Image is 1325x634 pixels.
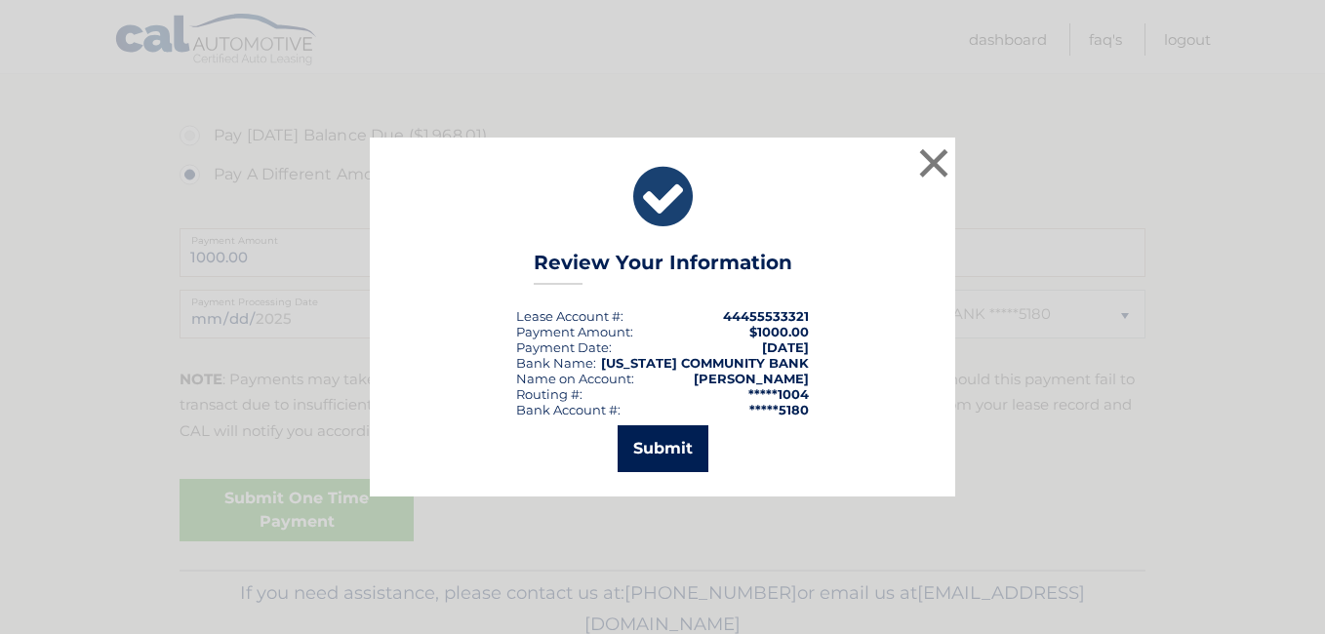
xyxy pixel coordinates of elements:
[516,339,609,355] span: Payment Date
[601,355,809,371] strong: [US_STATE] COMMUNITY BANK
[694,371,809,386] strong: [PERSON_NAME]
[516,339,612,355] div: :
[516,386,582,402] div: Routing #:
[534,251,792,285] h3: Review Your Information
[516,324,633,339] div: Payment Amount:
[723,308,809,324] strong: 44455533321
[618,425,708,472] button: Submit
[914,143,953,182] button: ×
[516,371,634,386] div: Name on Account:
[762,339,809,355] span: [DATE]
[516,402,621,417] div: Bank Account #:
[516,355,596,371] div: Bank Name:
[749,324,809,339] span: $1000.00
[516,308,623,324] div: Lease Account #:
